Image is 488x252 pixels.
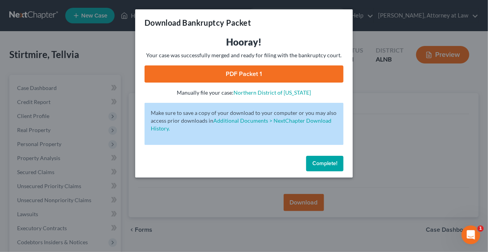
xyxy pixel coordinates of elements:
span: Complete! [312,160,337,167]
h3: Download Bankruptcy Packet [145,17,251,28]
p: Your case was successfully merged and ready for filing with the bankruptcy court. [145,51,343,59]
h3: Hooray! [145,36,343,48]
iframe: Intercom live chat [462,226,480,244]
p: Make sure to save a copy of your download to your computer or you may also access prior downloads in [151,109,337,132]
a: Northern District of [US_STATE] [234,89,311,96]
span: 1 [478,226,484,232]
button: Complete! [306,156,343,171]
a: PDF Packet 1 [145,65,343,83]
p: Manually file your case: [145,89,343,97]
a: Additional Documents > NextChapter Download History. [151,117,331,132]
